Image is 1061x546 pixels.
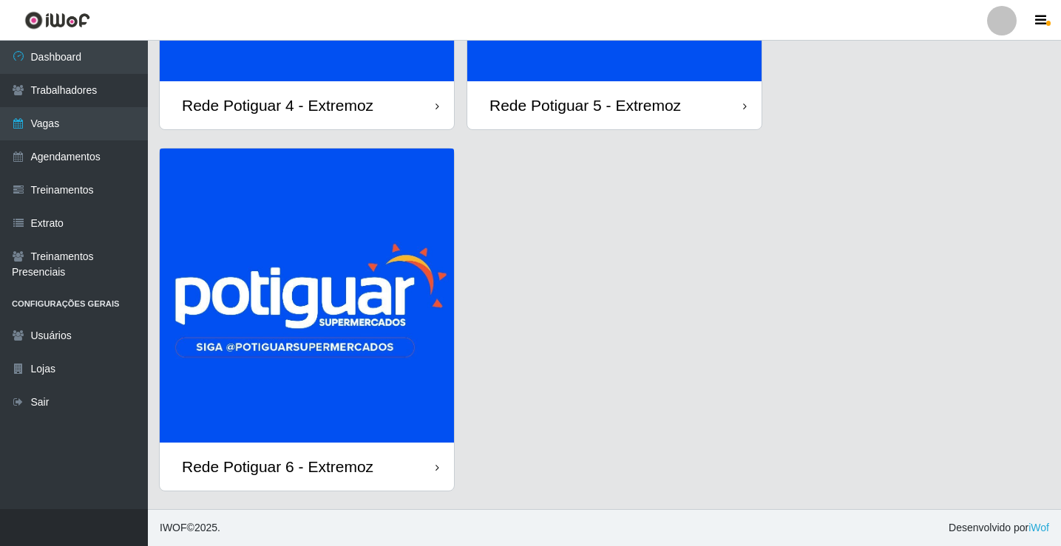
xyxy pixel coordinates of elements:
div: Rede Potiguar 6 - Extremoz [182,457,373,476]
a: Rede Potiguar 6 - Extremoz [160,149,454,491]
a: iWof [1028,522,1049,533]
img: CoreUI Logo [24,11,90,30]
span: © 2025 . [160,520,220,536]
div: Rede Potiguar 4 - Extremoz [182,96,373,115]
div: Rede Potiguar 5 - Extremoz [489,96,681,115]
img: cardImg [160,149,454,443]
span: IWOF [160,522,187,533]
span: Desenvolvido por [949,520,1049,536]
